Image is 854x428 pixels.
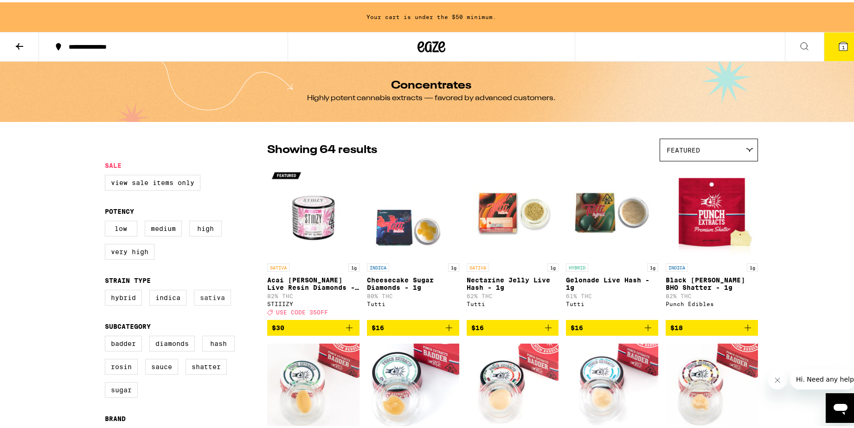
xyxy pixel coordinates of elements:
p: 61% THC [566,291,658,297]
p: Black [PERSON_NAME] BHO Shatter - 1g [666,274,758,289]
img: Tutti - Nectarine Jelly Live Hash - 1g [467,164,559,256]
span: $30 [272,322,284,329]
a: Open page for Gelonade Live Hash - 1g from Tutti [566,164,658,318]
p: HYBRID [566,261,588,269]
button: Add to bag [666,318,758,333]
iframe: Close message [768,369,787,387]
label: Very High [105,242,154,257]
label: Diamonds [149,333,195,349]
span: Featured [667,144,700,152]
span: $16 [571,322,583,329]
p: INDICA [666,261,688,269]
button: Add to bag [367,318,459,333]
p: 1g [747,261,758,269]
p: 82% THC [666,291,758,297]
legend: Potency [105,205,134,213]
a: Open page for Cheesecake Sugar Diamonds - 1g from Tutti [367,164,459,318]
p: SATIVA [267,261,289,269]
label: Indica [149,287,186,303]
h1: Concentrates [392,78,472,89]
p: 1g [647,261,658,269]
legend: Sale [105,160,122,167]
label: Badder [105,333,142,349]
img: Tutti - Gelonade Live Hash - 1g [566,164,658,256]
p: SATIVA [467,261,489,269]
a: Open page for Nectarine Jelly Live Hash - 1g from Tutti [467,164,559,318]
div: Tutti [367,299,459,305]
button: Add to bag [467,318,559,333]
div: Punch Edibles [666,299,758,305]
p: 80% THC [367,291,459,297]
button: Add to bag [267,318,360,333]
p: 82% THC [267,291,360,297]
span: $16 [471,322,484,329]
p: Acai [PERSON_NAME] Live Resin Diamonds - 1g [267,274,360,289]
p: Gelonade Live Hash - 1g [566,274,658,289]
span: 1 [842,42,845,48]
label: Hash [202,333,235,349]
label: Sativa [194,287,231,303]
button: Add to bag [566,318,658,333]
p: Nectarine Jelly Live Hash - 1g [467,274,559,289]
div: Tutti [566,299,658,305]
p: Showing 64 results [267,140,377,156]
span: $16 [372,322,384,329]
label: High [189,218,222,234]
legend: Strain Type [105,275,151,282]
span: USE CODE 35OFF [276,307,328,313]
p: INDICA [367,261,389,269]
img: Tutti - Cheesecake Sugar Diamonds - 1g [367,164,459,256]
div: STIIIZY [267,299,360,305]
span: $18 [670,322,683,329]
label: Sauce [145,357,178,372]
label: Sugar [105,380,138,396]
label: Medium [145,218,182,234]
legend: Subcategory [105,320,151,328]
div: Highly potent cannabis extracts — favored by advanced customers. [307,91,556,101]
span: Hi. Need any help? [6,6,67,14]
div: Tutti [467,299,559,305]
label: Shatter [186,357,227,372]
img: STIIIZY - Acai Berry Live Resin Diamonds - 1g [267,164,360,256]
label: Hybrid [105,287,142,303]
p: 1g [547,261,559,269]
legend: Brand [105,413,126,420]
label: Low [105,218,137,234]
p: 1g [448,261,459,269]
p: Cheesecake Sugar Diamonds - 1g [367,274,459,289]
p: 62% THC [467,291,559,297]
img: Punch Edibles - Black Runtz BHO Shatter - 1g [666,164,758,256]
p: 1g [348,261,360,269]
a: Open page for Acai Berry Live Resin Diamonds - 1g from STIIIZY [267,164,360,318]
a: Open page for Black Runtz BHO Shatter - 1g from Punch Edibles [666,164,758,318]
label: Rosin [105,357,138,372]
label: View Sale Items Only [105,172,200,188]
